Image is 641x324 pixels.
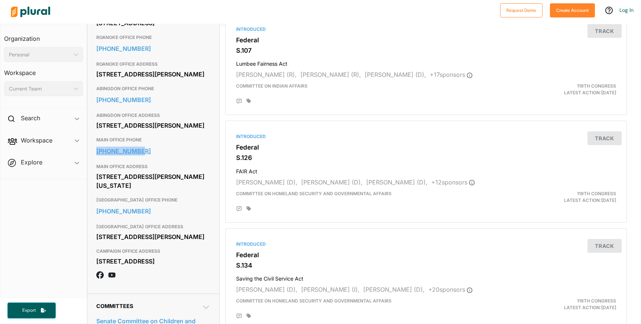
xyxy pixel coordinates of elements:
[550,6,595,14] a: Create Account
[236,26,616,33] div: Introduced
[500,6,542,14] a: Request Demo
[236,206,242,212] div: Add Position Statement
[96,145,211,157] a: [PHONE_NUMBER]
[236,47,616,54] h3: S.107
[577,298,616,304] span: 119th Congress
[9,85,71,93] div: Current Team
[236,154,616,161] h3: S.126
[96,196,211,204] h3: [GEOGRAPHIC_DATA] OFFICE PHONE
[236,165,616,175] h4: FAIR Act
[17,307,41,314] span: Export
[587,131,622,145] button: Track
[236,133,616,140] div: Introduced
[236,313,242,319] div: Add Position Statement
[236,36,616,44] h3: Federal
[431,179,475,186] span: + 12 sponsor s
[301,286,360,293] span: [PERSON_NAME] (I),
[492,298,622,311] div: Latest Action: [DATE]
[96,69,211,80] div: [STREET_ADDRESS][PERSON_NAME]
[236,272,616,282] h4: Saving the Civil Service Act
[96,43,211,54] a: [PHONE_NUMBER]
[236,71,297,78] span: [PERSON_NAME] (R),
[96,303,133,309] span: Committees
[96,171,211,191] div: [STREET_ADDRESS][PERSON_NAME][US_STATE]
[96,206,211,217] a: [PHONE_NUMBER]
[619,7,634,13] a: Log In
[96,247,211,256] h3: CAMPAIGN OFFICE ADDRESS
[587,24,622,38] button: Track
[96,60,211,69] h3: ROANOKE OFFICE ADDRESS
[236,286,297,293] span: [PERSON_NAME] (D),
[247,98,251,104] div: Add tags
[21,114,40,122] h2: Search
[96,231,211,242] div: [STREET_ADDRESS][PERSON_NAME]
[363,286,425,293] span: [PERSON_NAME] (D),
[96,222,211,231] h3: [GEOGRAPHIC_DATA] OFFICE ADDRESS
[96,256,211,267] div: [STREET_ADDRESS]
[236,262,616,269] h3: S.134
[236,179,297,186] span: [PERSON_NAME] (D),
[96,162,211,171] h3: MAIN OFFICE ADDRESS
[236,144,616,151] h3: Federal
[500,3,542,17] button: Request Demo
[236,57,616,67] h4: Lumbee Fairness Act
[96,33,211,42] h3: ROANOKE OFFICE PHONE
[577,83,616,89] span: 119th Congress
[577,191,616,196] span: 119th Congress
[366,179,428,186] span: [PERSON_NAME] (D),
[247,313,251,318] div: Add tags
[96,120,211,131] div: [STREET_ADDRESS][PERSON_NAME]
[4,62,83,78] h3: Workspace
[9,51,71,59] div: Personal
[96,135,211,144] h3: MAIN OFFICE PHONE
[96,84,211,93] h3: ABINGDON OFFICE PHONE
[96,111,211,120] h3: ABINGDON OFFICE ADDRESS
[300,71,361,78] span: [PERSON_NAME] (R),
[236,191,392,196] span: Committee on Homeland Security and Governmental Affairs
[365,71,426,78] span: [PERSON_NAME] (D),
[236,298,392,304] span: Committee on Homeland Security and Governmental Affairs
[587,239,622,253] button: Track
[4,28,83,44] h3: Organization
[492,190,622,204] div: Latest Action: [DATE]
[247,206,251,211] div: Add tags
[428,286,473,293] span: + 20 sponsor s
[430,71,473,78] span: + 17 sponsor s
[236,241,616,248] div: Introduced
[236,251,616,259] h3: Federal
[236,83,307,89] span: Committee on Indian Affairs
[492,83,622,96] div: Latest Action: [DATE]
[236,98,242,104] div: Add Position Statement
[301,179,363,186] span: [PERSON_NAME] (D),
[96,94,211,105] a: [PHONE_NUMBER]
[550,3,595,17] button: Create Account
[7,302,56,318] button: Export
